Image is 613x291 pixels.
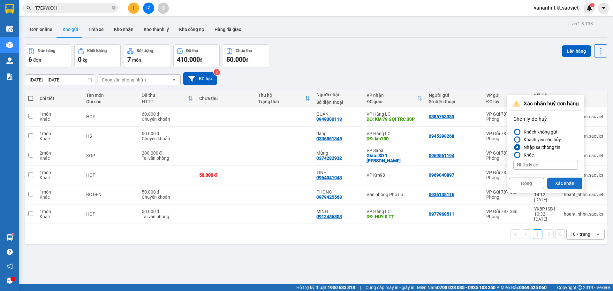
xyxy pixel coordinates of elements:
[35,4,110,11] input: Tìm tên, số ĐT hoặc mã đơn
[521,151,534,159] div: Khác
[429,192,454,197] div: 0936138116
[6,26,13,32] img: warehouse-icon
[587,5,592,11] img: icon-new-feature
[429,134,454,139] div: 0945398268
[161,6,165,10] span: aim
[564,192,603,197] div: hoant_hhhn.saoviet
[171,77,177,82] svg: open
[223,44,269,67] button: Chưa thu50.000đ
[529,4,584,12] span: vananhnt.kt.saoviet
[513,160,578,170] input: Nhập lý do
[40,150,80,156] div: 2 món
[534,206,557,211] div: YK8P1SB1
[486,111,528,122] div: VP Gửi 787 Giải Phóng
[258,99,305,104] div: Trạng thái
[521,143,560,151] div: Nhập sai thông tin
[367,209,422,214] div: VP Hàng LC
[547,178,582,189] button: Xác nhận
[199,96,252,101] div: Chưa thu
[142,93,188,98] div: Đã thu
[28,56,32,63] span: 6
[571,231,590,237] div: 10 / trang
[186,49,198,53] div: Đã thu
[40,117,80,122] div: Khác
[521,128,557,136] div: Khách không gửi
[486,189,528,200] div: VP Gửi 787 Giải Phóng
[158,3,169,14] button: aim
[40,131,80,136] div: 1 món
[367,136,422,141] div: DĐ: km150
[57,22,83,37] button: Kho gửi
[521,136,561,143] div: Khách yêu cầu hủy
[486,150,528,161] div: VP Gửi 787 Giải Phóng
[183,72,217,85] button: Bộ lọc
[214,69,220,75] sup: 2
[112,6,116,10] span: close-circle
[40,156,80,161] div: Khác
[200,57,202,63] span: đ
[132,6,136,10] span: plus
[429,153,454,158] div: 0969561194
[112,5,116,11] span: close-circle
[429,93,480,98] div: Người gửi
[598,3,609,14] button: caret-down
[367,153,422,163] div: Giao: SO 1 HOANG LIEN
[316,150,360,156] div: Mừng
[316,170,360,175] div: TINH
[519,285,547,290] strong: 0369 525 060
[316,117,342,122] div: 0949300113
[534,211,557,222] div: 10:32 [DATE]
[139,22,174,37] button: Kho thanh lý
[367,111,422,117] div: VP Hàng LC
[40,175,80,180] div: Khác
[501,284,547,291] span: Miền Bắc
[25,22,57,37] button: Đơn online
[78,56,81,63] span: 0
[591,3,593,7] span: 1
[6,42,13,48] img: warehouse-icon
[86,99,135,104] div: Ghi chú
[562,45,591,57] button: Lên hàng
[25,75,95,85] input: Select a date range.
[429,172,454,178] div: 0969040897
[25,44,71,67] button: Đơn hàng6đơn
[26,6,31,10] span: search
[137,49,153,53] div: Số lượng
[40,214,80,219] div: Khác
[316,189,360,195] div: PHONG
[86,153,135,158] div: XOP
[564,211,603,217] div: hoant_hhhn.saoviet
[258,93,305,98] div: Thu hộ
[316,214,342,219] div: 0912456808
[38,49,55,53] div: Đơn hàng
[40,170,80,175] div: 1 món
[5,4,14,14] img: logo-vxr
[578,285,582,290] span: copyright
[316,195,342,200] div: 0979425568
[417,284,496,291] span: Miền Nam
[509,178,544,189] button: Đóng
[40,136,80,141] div: Khác
[74,44,121,67] button: Khối lượng0kg
[367,99,417,104] div: ĐC giao
[128,3,139,14] button: plus
[7,249,13,255] span: question-circle
[177,56,200,63] span: 410.000
[86,114,135,119] div: HOP
[316,92,360,97] div: Người nhận
[142,156,193,161] div: Tại văn phòng
[486,99,523,104] div: ĐC lấy
[127,56,131,63] span: 7
[316,111,360,117] div: QUÂN
[7,263,13,269] span: notification
[328,285,355,290] strong: 1900 633 818
[486,170,528,180] div: VP Gửi 787 Giải Phóng
[601,5,607,11] span: caret-down
[173,44,220,67] button: Đã thu410.000đ
[40,189,80,195] div: 1 món
[509,97,582,111] div: Xác nhận huỷ đơn hàng
[142,189,193,195] div: 50.000 đ
[6,234,13,241] img: warehouse-icon
[316,100,360,105] div: Số điện thoại
[6,73,13,80] img: solution-icon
